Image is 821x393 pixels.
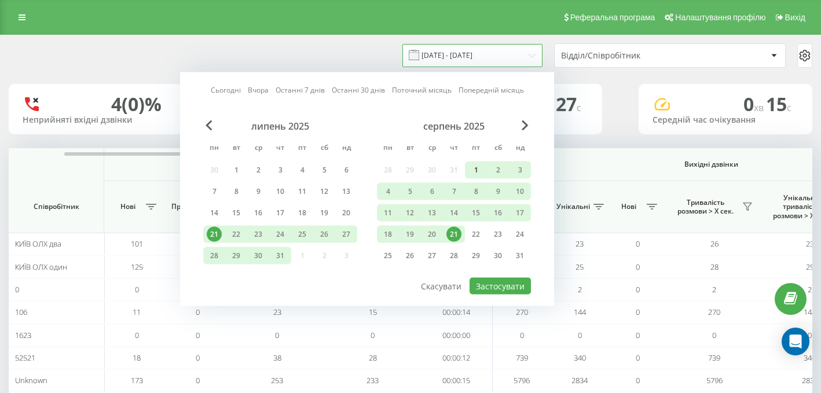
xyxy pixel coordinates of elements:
div: вт 19 серп 2025 р. [399,226,421,243]
a: Вчора [248,85,269,96]
div: 14 [446,205,461,221]
span: 340 [804,352,816,363]
span: Реферальна програма [570,13,655,22]
abbr: неділя [338,140,355,157]
span: 340 [574,352,586,363]
div: ср 23 лип 2025 р. [247,226,269,243]
span: 144 [804,307,816,317]
div: 19 [402,227,417,242]
div: 12 [402,205,417,221]
div: сб 2 серп 2025 р. [487,161,509,179]
div: Неприйняті вхідні дзвінки [23,115,168,125]
div: 8 [229,184,244,199]
span: 2 [712,284,716,295]
div: пт 15 серп 2025 р. [465,204,487,222]
div: вт 12 серп 2025 р. [399,204,421,222]
div: серпень 2025 [377,120,531,132]
div: 22 [468,227,483,242]
span: КИЇВ ОЛХ два [15,238,61,249]
span: 0 [135,284,139,295]
div: 24 [273,227,288,242]
span: 25 [576,262,584,272]
div: вт 29 лип 2025 р. [225,247,247,265]
span: 253 [271,375,283,385]
div: ср 2 лип 2025 р. [247,161,269,179]
button: Застосувати [470,278,531,295]
abbr: середа [423,140,441,157]
div: ср 9 лип 2025 р. [247,183,269,200]
span: Вихід [785,13,805,22]
div: 16 [251,205,266,221]
span: 125 [131,262,143,272]
div: 15 [229,205,244,221]
div: нд 17 серп 2025 р. [509,204,531,222]
span: 0 [636,375,640,385]
div: 2 [490,163,505,178]
div: 17 [273,205,288,221]
span: 0 [196,307,200,317]
span: 52521 [15,352,35,363]
span: 25 [806,262,814,272]
div: 26 [317,227,332,242]
div: нд 13 лип 2025 р. [335,183,357,200]
span: Пропущені [171,202,210,211]
span: 15 [766,91,791,116]
span: хв [754,101,766,114]
span: 0 [520,330,524,340]
div: 24 [512,227,527,242]
div: пт 11 лип 2025 р. [291,183,313,200]
div: 2 [251,163,266,178]
span: 15 [369,307,377,317]
div: нд 10 серп 2025 р. [509,183,531,200]
abbr: п’ятниця [467,140,485,157]
div: 23 [251,227,266,242]
span: 739 [516,352,528,363]
span: c [787,101,791,114]
div: 20 [339,205,354,221]
div: вт 22 лип 2025 р. [225,226,247,243]
div: липень 2025 [203,120,357,132]
span: 27 [556,91,581,116]
div: Середній час очікування [653,115,798,125]
abbr: п’ятниця [294,140,311,157]
span: 1623 [15,330,31,340]
div: Відділ/Співробітник [561,51,699,61]
div: 30 [251,248,266,263]
div: пн 21 лип 2025 р. [203,226,225,243]
span: 0 [196,375,200,385]
abbr: понеділок [379,140,397,157]
span: 101 [131,238,143,249]
div: 15 [468,205,483,221]
div: сб 30 серп 2025 р. [487,247,509,265]
div: ср 6 серп 2025 р. [421,183,443,200]
div: 9 [490,184,505,199]
div: пт 8 серп 2025 р. [465,183,487,200]
div: нд 6 лип 2025 р. [335,161,357,179]
div: 20 [424,227,439,242]
div: 29 [468,248,483,263]
span: 5796 [514,375,530,385]
div: 4 [295,163,310,178]
div: нд 24 серп 2025 р. [509,226,531,243]
span: 739 [708,352,720,363]
div: пн 28 лип 2025 р. [203,247,225,265]
span: 26 [710,238,719,249]
div: сб 19 лип 2025 р. [313,204,335,222]
div: нд 27 лип 2025 р. [335,226,357,243]
div: 4 (0)% [111,93,162,115]
div: сб 12 лип 2025 р. [313,183,335,200]
span: 0 [196,330,200,340]
div: 6 [339,163,354,178]
span: 28 [710,262,719,272]
span: 2834 [571,375,588,385]
div: пт 1 серп 2025 р. [465,161,487,179]
div: 7 [207,184,222,199]
div: 25 [380,248,395,263]
span: 38 [273,352,281,363]
div: 31 [512,248,527,263]
a: Поточний місяць [392,85,452,96]
span: 0 [196,352,200,363]
div: 12 [317,184,332,199]
div: 29 [229,248,244,263]
abbr: вівторок [228,140,245,157]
